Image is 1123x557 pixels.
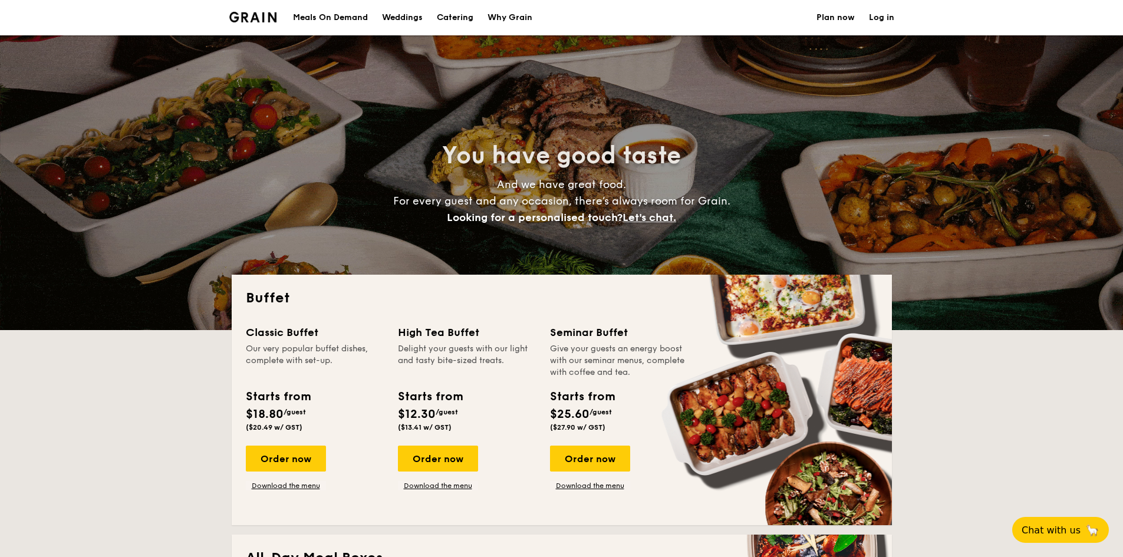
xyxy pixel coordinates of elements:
[398,324,536,341] div: High Tea Buffet
[229,12,277,22] img: Grain
[550,324,688,341] div: Seminar Buffet
[229,12,277,22] a: Logotype
[246,423,302,431] span: ($20.49 w/ GST)
[550,446,630,472] div: Order now
[1085,523,1099,537] span: 🦙
[246,446,326,472] div: Order now
[246,481,326,490] a: Download the menu
[246,407,284,421] span: $18.80
[442,141,681,170] span: You have good taste
[590,408,612,416] span: /guest
[550,388,614,406] div: Starts from
[398,423,452,431] span: ($13.41 w/ GST)
[398,481,478,490] a: Download the menu
[246,289,878,308] h2: Buffet
[623,211,676,224] span: Let's chat.
[1022,525,1081,536] span: Chat with us
[246,324,384,341] div: Classic Buffet
[393,178,730,224] span: And we have great food. For every guest and any occasion, there’s always room for Grain.
[398,388,462,406] div: Starts from
[550,423,605,431] span: ($27.90 w/ GST)
[398,407,436,421] span: $12.30
[550,343,688,378] div: Give your guests an energy boost with our seminar menus, complete with coffee and tea.
[447,211,623,224] span: Looking for a personalised touch?
[246,343,384,378] div: Our very popular buffet dishes, complete with set-up.
[398,446,478,472] div: Order now
[246,388,310,406] div: Starts from
[1012,517,1109,543] button: Chat with us🦙
[284,408,306,416] span: /guest
[550,481,630,490] a: Download the menu
[550,407,590,421] span: $25.60
[436,408,458,416] span: /guest
[398,343,536,378] div: Delight your guests with our light and tasty bite-sized treats.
